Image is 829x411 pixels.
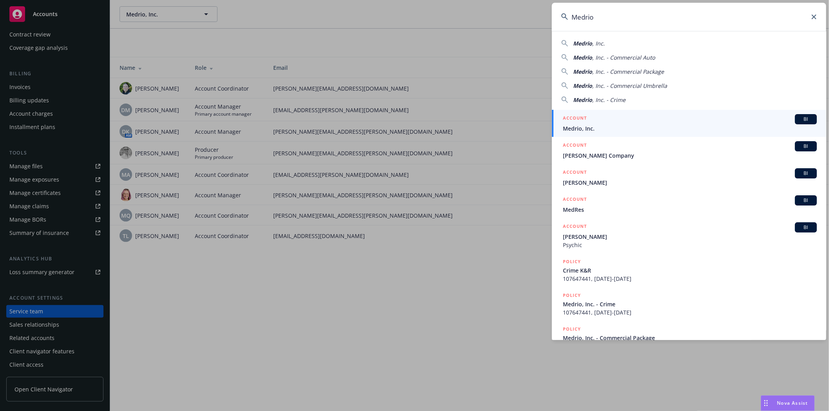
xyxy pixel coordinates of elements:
[563,334,817,342] span: Medrio, Inc. - Commercial Package
[552,164,826,191] a: ACCOUNTBI[PERSON_NAME]
[798,197,814,204] span: BI
[552,137,826,164] a: ACCOUNTBI[PERSON_NAME] Company
[563,241,817,249] span: Psychic
[563,258,581,266] h5: POLICY
[563,300,817,308] span: Medrio, Inc. - Crime
[798,116,814,123] span: BI
[563,308,817,316] span: 107647441, [DATE]-[DATE]
[563,124,817,133] span: Medrio, Inc.
[761,396,771,411] div: Drag to move
[573,54,592,61] span: Medrio
[563,205,817,214] span: MedRes
[798,170,814,177] span: BI
[563,151,817,160] span: [PERSON_NAME] Company
[563,195,587,205] h5: ACCOUNT
[592,54,655,61] span: , Inc. - Commercial Auto
[563,233,817,241] span: [PERSON_NAME]
[552,191,826,218] a: ACCOUNTBIMedRes
[798,143,814,150] span: BI
[573,82,592,89] span: Medrio
[777,400,808,406] span: Nova Assist
[563,325,581,333] h5: POLICY
[592,96,626,104] span: , Inc. - Crime
[761,395,815,411] button: Nova Assist
[592,68,664,75] span: , Inc. - Commercial Package
[563,222,587,232] h5: ACCOUNT
[563,178,817,187] span: [PERSON_NAME]
[563,141,587,151] h5: ACCOUNT
[573,40,592,47] span: Medrio
[563,291,581,299] h5: POLICY
[552,253,826,287] a: POLICYCrime K&R107647441, [DATE]-[DATE]
[563,168,587,178] h5: ACCOUNT
[552,218,826,253] a: ACCOUNTBI[PERSON_NAME]Psychic
[573,68,592,75] span: Medrio
[552,3,826,31] input: Search...
[563,114,587,124] h5: ACCOUNT
[552,110,826,137] a: ACCOUNTBIMedrio, Inc.
[552,287,826,321] a: POLICYMedrio, Inc. - Crime107647441, [DATE]-[DATE]
[552,321,826,355] a: POLICYMedrio, Inc. - Commercial Package
[798,224,814,231] span: BI
[592,40,605,47] span: , Inc.
[563,266,817,275] span: Crime K&R
[592,82,667,89] span: , Inc. - Commercial Umbrella
[573,96,592,104] span: Medrio
[563,275,817,283] span: 107647441, [DATE]-[DATE]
